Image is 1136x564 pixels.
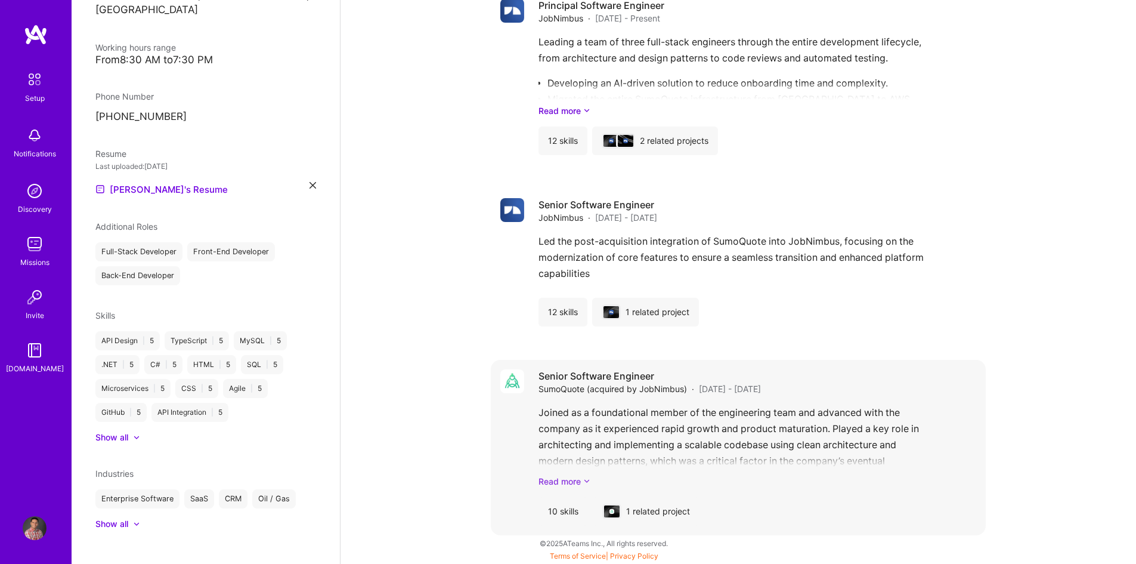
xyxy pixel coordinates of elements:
div: SaaS [184,489,214,508]
span: | [143,336,145,346]
span: | [266,360,268,369]
div: Microservices 5 [95,379,171,398]
span: | [165,360,168,369]
div: TypeScript 5 [165,331,229,350]
div: 10 skills [538,497,588,526]
span: Working hours range [95,42,176,53]
span: | [201,384,203,393]
a: Read more [538,475,976,488]
div: API Integration 5 [151,403,228,422]
div: Last uploaded: [DATE] [95,160,316,172]
img: bell [23,124,47,147]
span: | [122,360,125,369]
img: Company logo [623,138,628,143]
div: Back-End Developer [95,266,180,285]
span: | [270,336,272,346]
img: Resume [95,184,105,194]
div: Missions [20,256,49,269]
img: Company logo [609,310,614,315]
img: Company logo [609,138,614,143]
div: Full-Stack Developer [95,242,182,261]
div: From 8:30 AM to 7:30 PM [95,54,316,66]
a: User Avatar [20,516,49,540]
div: Agile 5 [223,379,268,398]
span: [DATE] - Present [595,12,660,24]
h4: Senior Software Engineer [538,369,761,383]
div: .NET 5 [95,355,140,374]
img: Invite [23,285,47,309]
span: [DATE] - [DATE] [699,383,761,395]
div: 1 related project [592,298,699,326]
div: 12 skills [538,127,587,155]
div: Invite [26,309,44,322]
div: [DOMAIN_NAME] [6,362,64,375]
div: HTML 5 [187,355,236,374]
img: teamwork [23,232,47,256]
h4: Senior Software Engineer [538,198,657,211]
img: logo [24,24,48,45]
a: Terms of Service [550,551,606,560]
span: | [212,336,214,346]
span: [DATE] - [DATE] [595,211,657,224]
span: | [211,408,213,417]
span: · [588,12,590,24]
img: setup [22,67,47,92]
div: SQL 5 [241,355,283,374]
a: [PERSON_NAME]'s Resume [95,182,228,196]
img: cover [618,135,633,147]
i: icon ArrowDownSecondaryDark [583,475,590,488]
div: Discovery [18,203,52,215]
div: Front-End Developer [187,242,275,261]
div: MySQL 5 [234,331,287,350]
img: Company logo [500,198,524,222]
span: · [588,211,590,224]
img: Company logo [500,369,524,393]
img: User Avatar [23,516,47,540]
div: Enterprise Software [95,489,179,508]
div: © 2025 ATeams Inc., All rights reserved. [72,528,1136,558]
a: Privacy Policy [610,551,658,560]
span: | [153,384,156,393]
img: Company logo [609,509,614,514]
span: JobNimbus [538,211,583,224]
img: cover [603,135,619,147]
img: guide book [23,338,47,362]
i: icon ArrowDownSecondaryDark [583,104,590,117]
span: | [250,384,253,393]
div: C# 5 [144,355,182,374]
div: API Design 5 [95,331,160,350]
span: SumoQuote (acquired by JobNimbus) [538,383,687,395]
img: cover [603,306,619,318]
img: cover [604,506,620,517]
i: icon Close [309,182,316,189]
div: CSS 5 [175,379,218,398]
span: | [129,408,132,417]
span: Additional Roles [95,221,157,232]
span: Skills [95,310,115,320]
span: Industries [95,469,134,479]
img: discovery [23,179,47,203]
span: | [219,360,221,369]
span: JobNimbus [538,12,583,24]
div: 2 related projects [592,127,718,155]
div: 12 skills [538,298,587,326]
div: 1 related project [593,497,699,526]
p: [PHONE_NUMBER] [95,110,316,124]
span: Resume [95,149,126,159]
a: Read more [538,104,976,117]
span: | [550,551,658,560]
div: CRM [219,489,247,508]
div: Notifications [14,147,56,160]
span: · [692,383,694,395]
div: Setup [25,92,45,104]
span: Phone Number [95,91,154,101]
div: Show all [95,518,128,530]
div: Oil / Gas [252,489,296,508]
div: Show all [95,432,128,443]
div: GitHub 5 [95,403,147,422]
